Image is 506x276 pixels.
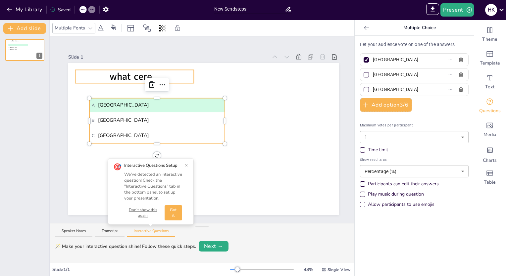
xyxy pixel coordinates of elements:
[9,47,27,48] span: [GEOGRAPHIC_DATA]
[109,24,119,31] div: Background color
[110,70,160,83] span: what cere...
[36,53,42,59] div: 1
[124,162,182,168] div: Interactive Questions Setup
[480,60,500,67] span: Template
[92,132,223,139] span: [GEOGRAPHIC_DATA]
[479,108,501,114] span: Questions
[483,131,496,138] span: Media
[360,131,469,143] div: 1
[368,181,439,187] div: Participants can edit their answers
[92,102,223,109] span: [GEOGRAPHIC_DATA]
[360,181,439,187] div: Participants can edit their answers
[214,4,285,14] input: Insert title
[360,147,469,153] div: Time limit
[360,165,469,177] div: Percentage (%)
[5,39,44,61] div: 1
[474,118,506,142] div: Add images, graphics, shapes or video
[368,191,424,198] div: Play music during question
[485,4,497,16] div: H K
[92,117,223,124] span: [GEOGRAPHIC_DATA]
[55,228,92,237] button: Speaker Notes
[484,179,496,186] span: Table
[9,45,27,46] span: [GEOGRAPHIC_DATA]
[483,157,497,164] span: Charts
[485,3,497,17] button: H K
[360,122,469,128] span: Maximum votes per participant
[113,162,122,172] div: 🎯
[199,241,228,252] button: Next →
[5,4,45,15] button: My Library
[373,85,434,94] input: Option 3
[360,41,469,48] p: Let your audience vote on one of the answers
[92,132,95,139] span: C
[373,70,434,79] input: Option 2
[50,6,71,13] div: Saved
[360,191,424,198] div: Play music during question
[95,228,125,237] button: Transcript
[124,207,162,218] button: Don't show this again
[474,165,506,189] div: Add a table
[55,243,196,250] div: 🪄 Make your interactive question shine! Follow these quick steps.
[52,266,230,273] div: Slide 1 / 1
[368,147,388,153] div: Time limit
[474,46,506,70] div: Add ready made slides
[300,266,316,273] div: 43 %
[482,36,497,43] span: Theme
[9,49,27,50] span: [GEOGRAPHIC_DATA]
[92,117,95,123] span: B
[474,70,506,94] div: Add text boxes
[185,162,188,168] button: ×
[3,23,46,34] button: Add slide
[92,102,95,108] span: A
[485,84,494,90] span: Text
[143,24,151,32] span: Position
[360,98,412,112] button: Add option3/6
[126,23,136,33] div: Layout
[372,20,467,36] p: Multiple Choice
[124,171,182,202] div: We've detected an interactive question! Check the "Interactive Questions" tab in the bottom panel...
[53,23,86,33] div: Multiple Fonts
[360,201,434,208] div: Allow participants to use emojis
[368,201,434,208] div: Allow participants to use emojis
[426,3,439,17] span: Export to PowerPoint
[440,3,474,17] button: Present
[11,40,19,42] span: what cere...
[474,94,506,118] div: Get real-time input from your audience
[127,228,175,237] button: Interactive Questions
[165,205,182,220] button: Got it
[360,157,469,162] span: Show results as
[328,267,350,273] span: Single View
[474,142,506,165] div: Add charts and graphs
[474,23,506,46] div: Change the overall theme
[68,54,268,61] div: Slide 1
[373,55,434,65] input: Option 1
